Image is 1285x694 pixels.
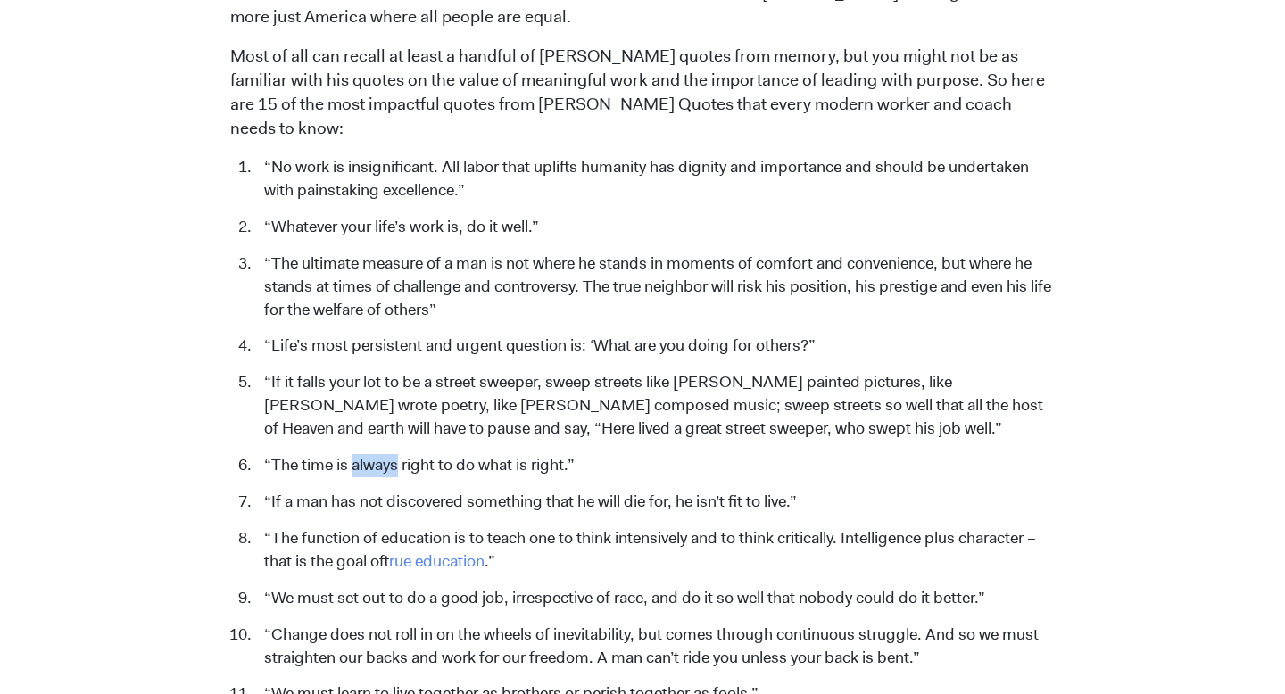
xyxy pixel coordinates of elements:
[255,335,1056,358] li: “Life’s most persistent and urgent question is: ‘What are you doing for others?”
[255,527,1056,574] li: “The function of education is to teach one to think intensively and to think critically. Intellig...
[255,216,1056,239] li: “Whatever your life’s work is, do it well.”
[255,624,1056,670] li: “Change does not roll in on the wheels of inevitability, but comes through continuous struggle. A...
[255,491,1056,514] li: “If a man has not discovered something that he will die for, he isn’t fit to live.”
[230,45,1056,141] p: Most of all can recall at least a handful of [PERSON_NAME] quotes from memory, but you might not ...
[255,454,1056,477] li: “The time is always right to do what is right.”
[389,550,485,572] a: true education
[255,587,1056,610] li: “We must set out to do a good job, irrespective of race, and do it so well that nobody could do i...
[255,252,1056,322] li: “The ultimate measure of a man is not where he stands in moments of comfort and convenience, but ...
[255,156,1056,202] li: “No work is insignificant. All labor that uplifts humanity has dignity and importance and should ...
[255,371,1056,441] li: “If it falls your lot to be a street sweeper, sweep streets like [PERSON_NAME] painted pictures, ...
